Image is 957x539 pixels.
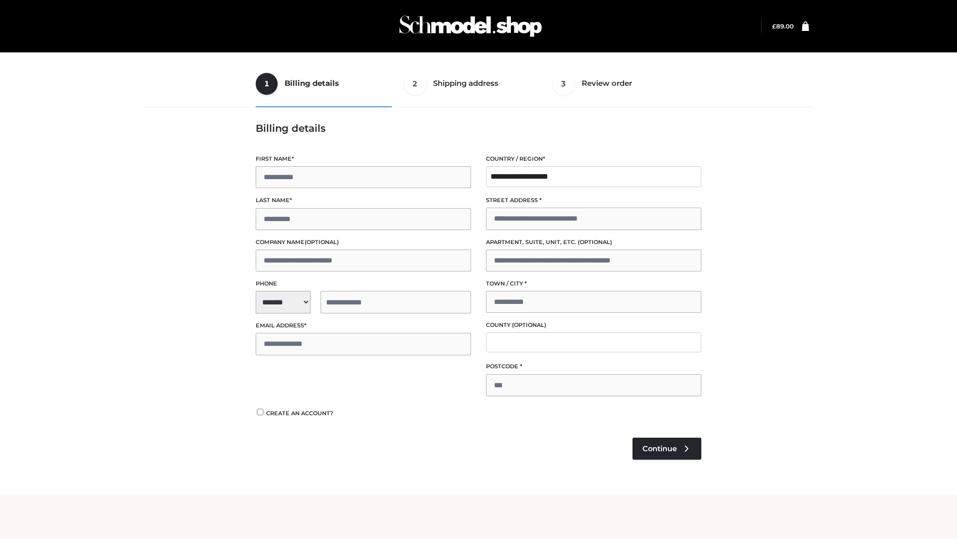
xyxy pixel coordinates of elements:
[256,321,471,330] label: Email address
[305,239,339,246] span: (optional)
[256,279,471,288] label: Phone
[772,22,776,30] span: £
[256,122,701,134] h3: Billing details
[772,22,794,30] bdi: 89.00
[266,410,333,417] span: Create an account?
[486,279,701,288] label: Town / City
[486,320,701,330] label: County
[772,22,794,30] a: £89.00
[256,409,265,415] input: Create an account?
[642,444,677,453] span: Continue
[486,154,701,164] label: Country / Region
[396,6,545,46] img: Schmodel Admin 964
[512,321,546,328] span: (optional)
[256,154,471,164] label: First name
[486,196,701,205] label: Street address
[486,362,701,371] label: Postcode
[633,438,701,460] a: Continue
[256,196,471,205] label: Last name
[256,238,471,247] label: Company name
[486,238,701,247] label: Apartment, suite, unit, etc.
[578,239,612,246] span: (optional)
